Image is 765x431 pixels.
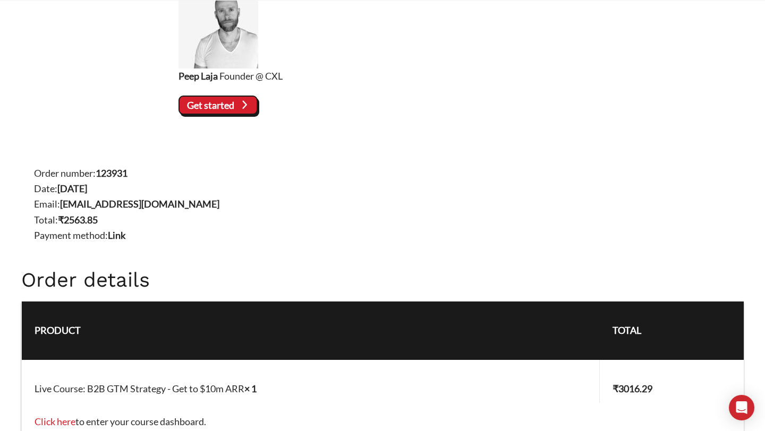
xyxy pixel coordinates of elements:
strong: 123931 [96,167,127,179]
bdi: 2563.85 [58,214,98,226]
li: Total: [34,212,744,228]
th: Total [599,301,744,359]
span: Founder @ CXL [219,70,283,82]
strong: [EMAIL_ADDRESS][DOMAIN_NAME] [60,198,219,210]
a: Click here [35,416,75,427]
li: Payment method: [34,228,744,243]
h2: Order details [21,269,744,292]
strong: × 1 [244,383,257,394]
p: to enter your course dashboard. [35,414,731,429]
div: Open Intercom Messenger [729,395,754,420]
strong: Link [108,229,125,241]
li: Date: [34,181,744,196]
bdi: 3016.29 [613,383,652,394]
strong: Peep Laja [178,70,218,82]
li: Order number: [34,166,744,181]
span: ₹ [58,214,64,226]
span: ₹ [613,383,618,394]
li: Email: [34,196,744,212]
strong: [DATE] [57,183,87,194]
td: Live Course: B2B GTM Strategy - Get to $10m ARR [22,360,600,403]
th: Product [22,301,600,359]
vaadin-button: Get started [178,96,258,115]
